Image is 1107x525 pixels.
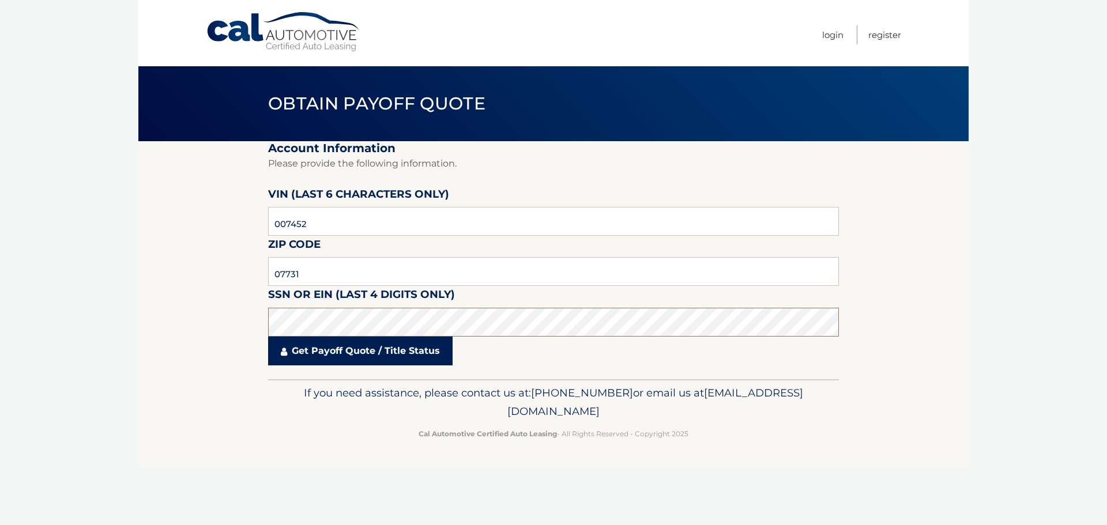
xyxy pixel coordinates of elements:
[268,286,455,307] label: SSN or EIN (last 4 digits only)
[268,141,839,156] h2: Account Information
[268,156,839,172] p: Please provide the following information.
[531,386,633,399] span: [PHONE_NUMBER]
[268,337,453,365] a: Get Payoff Quote / Title Status
[419,429,557,438] strong: Cal Automotive Certified Auto Leasing
[276,384,831,421] p: If you need assistance, please contact us at: or email us at
[268,236,321,257] label: Zip Code
[268,93,485,114] span: Obtain Payoff Quote
[276,428,831,440] p: - All Rights Reserved - Copyright 2025
[822,25,844,44] a: Login
[206,12,362,52] a: Cal Automotive
[868,25,901,44] a: Register
[268,186,449,207] label: VIN (last 6 characters only)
